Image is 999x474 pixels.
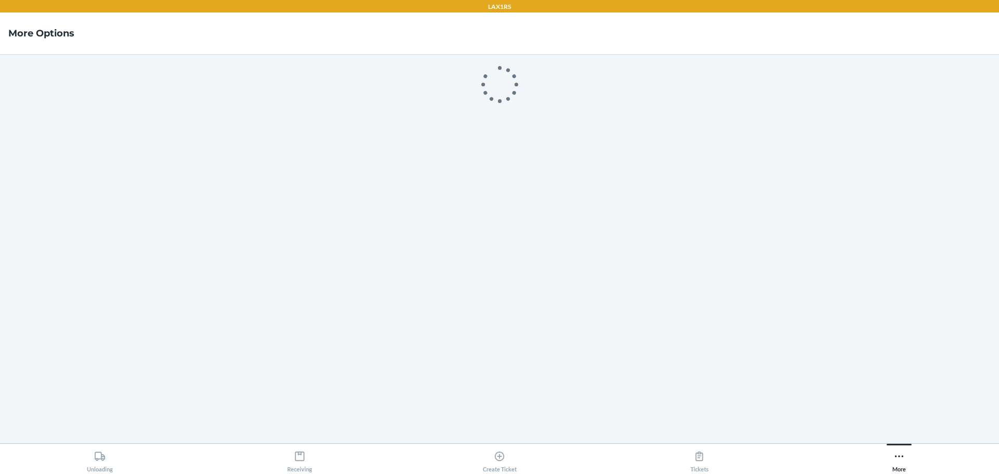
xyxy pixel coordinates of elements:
button: More [799,444,999,472]
div: Create Ticket [483,446,517,472]
button: Tickets [599,444,799,472]
div: Tickets [690,446,709,472]
div: Receiving [287,446,312,472]
button: Receiving [200,444,400,472]
button: Create Ticket [400,444,599,472]
div: Unloading [87,446,113,472]
h4: More Options [8,27,74,40]
div: More [892,446,906,472]
p: LAX1RS [488,2,511,11]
